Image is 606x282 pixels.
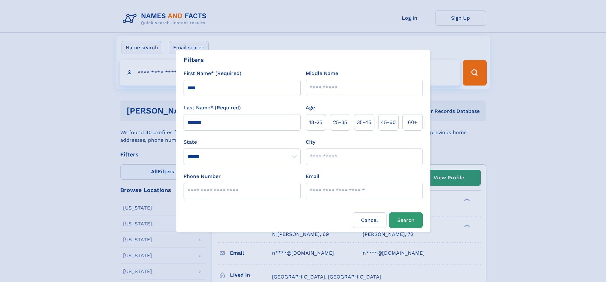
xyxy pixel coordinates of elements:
[306,173,319,180] label: Email
[306,70,338,77] label: Middle Name
[389,212,423,228] button: Search
[184,104,241,112] label: Last Name* (Required)
[357,119,371,126] span: 35‑45
[184,138,301,146] label: State
[309,119,322,126] span: 18‑25
[306,104,315,112] label: Age
[408,119,417,126] span: 60+
[381,119,396,126] span: 45‑60
[306,138,315,146] label: City
[184,55,204,65] div: Filters
[184,70,241,77] label: First Name* (Required)
[353,212,387,228] label: Cancel
[184,173,221,180] label: Phone Number
[333,119,347,126] span: 25‑35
